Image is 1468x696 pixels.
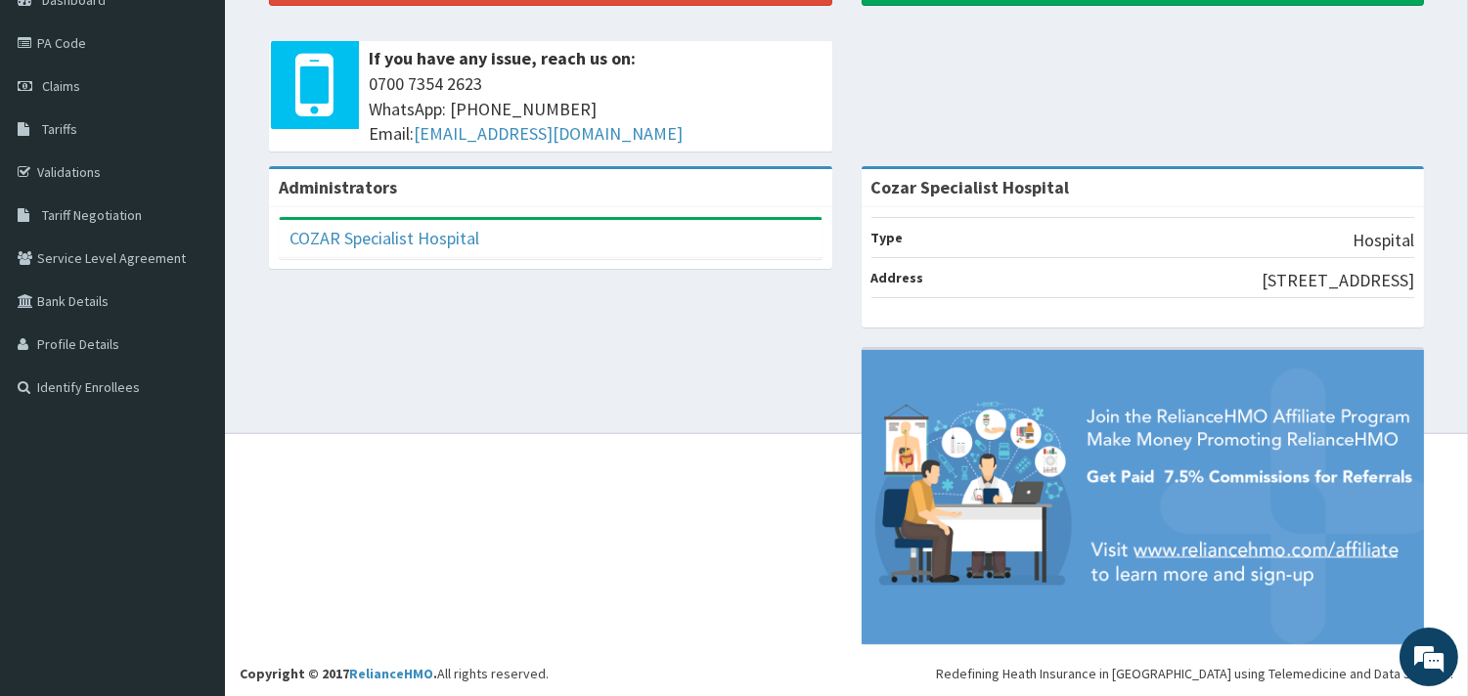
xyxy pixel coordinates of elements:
strong: Cozar Specialist Hospital [871,176,1070,198]
span: Tariff Negotiation [42,206,142,224]
a: RelianceHMO [349,665,433,682]
b: Type [871,229,904,246]
strong: Copyright © 2017 . [240,665,437,682]
span: We're online! [113,218,270,415]
span: Tariffs [42,120,77,138]
span: Claims [42,77,80,95]
img: d_794563401_company_1708531726252_794563401 [36,98,79,147]
b: Address [871,269,924,286]
div: Minimize live chat window [321,10,368,57]
div: Redefining Heath Insurance in [GEOGRAPHIC_DATA] using Telemedicine and Data Science! [936,664,1453,683]
b: Administrators [279,176,397,198]
div: Chat with us now [102,109,329,135]
p: Hospital [1353,228,1414,253]
p: [STREET_ADDRESS] [1262,268,1414,293]
img: provider-team-banner.png [862,350,1425,644]
a: [EMAIL_ADDRESS][DOMAIN_NAME] [414,122,683,145]
a: COZAR Specialist Hospital [289,227,479,249]
b: If you have any issue, reach us on: [369,47,636,69]
textarea: Type your message and hit 'Enter' [10,477,373,545]
span: 0700 7354 2623 WhatsApp: [PHONE_NUMBER] Email: [369,71,823,147]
